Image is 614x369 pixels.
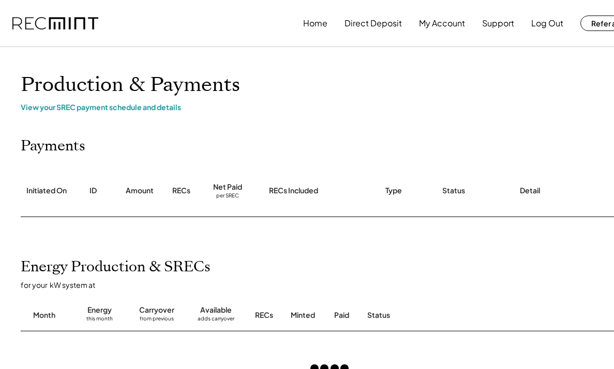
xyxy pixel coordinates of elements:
div: Status [367,310,543,320]
button: My Account [419,13,465,34]
div: Energy [87,305,112,315]
div: Paid [334,310,349,320]
div: Month [33,310,55,320]
div: ID [89,186,97,196]
div: Status [442,186,465,196]
div: RECs [172,186,190,196]
div: this month [86,315,113,326]
div: Type [385,186,402,196]
div: Minted [291,310,315,320]
button: Support [482,13,514,34]
h2: Energy Production & SRECs [21,258,211,276]
div: Detail [520,186,540,196]
button: Log Out [531,13,563,34]
div: Carryover [139,305,174,315]
button: Home [303,13,327,34]
div: Initiated On [26,186,67,196]
img: recmint-logotype%403x.png [12,17,98,30]
div: adds carryover [198,315,234,326]
div: Net Paid [213,182,242,192]
div: Available [200,305,232,315]
div: RECs Included [269,186,318,196]
div: Amount [126,186,154,196]
h2: Payments [21,137,85,155]
div: per SREC [216,192,239,200]
div: from previous [140,315,174,326]
div: RECs [255,310,273,320]
button: Direct Deposit [345,13,402,34]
